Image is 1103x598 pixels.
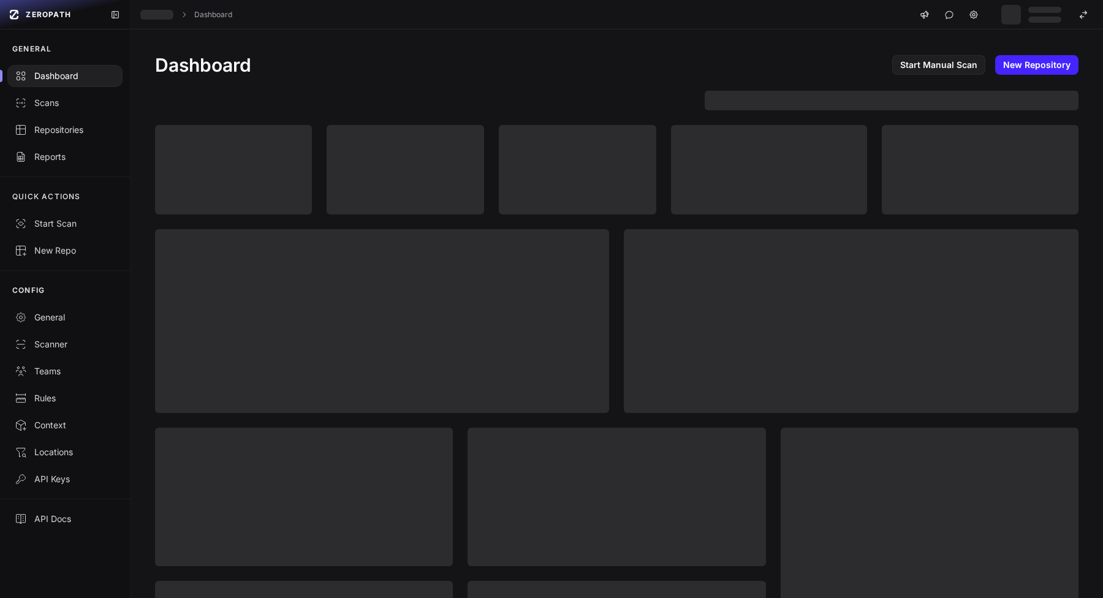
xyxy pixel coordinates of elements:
[15,513,115,525] div: API Docs
[15,218,115,230] div: Start Scan
[15,244,115,257] div: New Repo
[180,10,188,19] svg: chevron right,
[15,311,115,324] div: General
[15,97,115,109] div: Scans
[15,338,115,350] div: Scanner
[15,419,115,431] div: Context
[15,446,115,458] div: Locations
[15,392,115,404] div: Rules
[892,55,985,75] a: Start Manual Scan
[26,10,71,20] span: ZEROPATH
[15,70,115,82] div: Dashboard
[15,473,115,485] div: API Keys
[15,151,115,163] div: Reports
[12,286,45,295] p: CONFIG
[15,124,115,136] div: Repositories
[140,10,232,20] nav: breadcrumb
[12,192,81,202] p: QUICK ACTIONS
[12,44,51,54] p: GENERAL
[15,365,115,377] div: Teams
[155,54,251,76] h1: Dashboard
[995,55,1078,75] a: New Repository
[194,10,232,20] a: Dashboard
[5,5,100,25] a: ZEROPATH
